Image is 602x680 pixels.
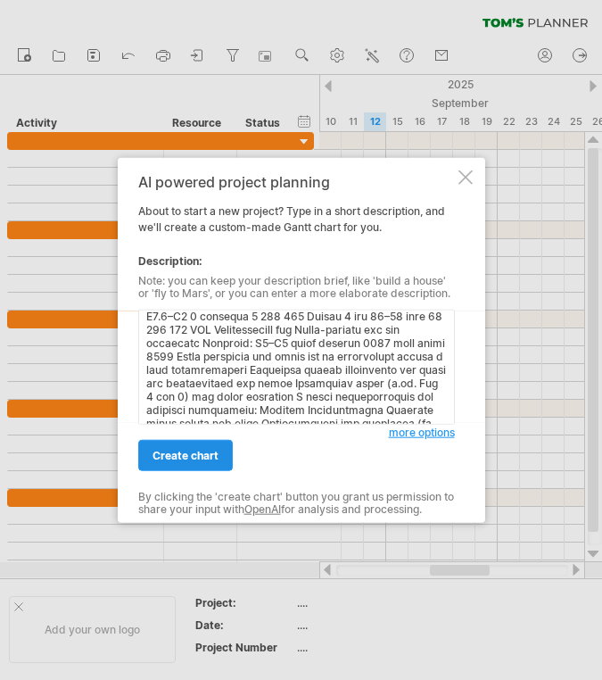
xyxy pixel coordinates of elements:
[244,502,281,516] a: OpenAI
[138,174,455,507] div: About to start a new project? Type in a short description, and we'll create a custom-made Gantt c...
[138,491,455,517] div: By clicking the 'create chart' button you grant us permission to share your input with for analys...
[138,275,455,301] div: Note: you can keep your description brief, like 'build a house' or 'fly to Mars', or you can ente...
[138,440,233,471] a: create chart
[138,174,455,190] div: AI powered project planning
[153,449,219,462] span: create chart
[138,253,455,270] div: Description:
[389,425,455,441] a: more options
[389,426,455,439] span: more options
